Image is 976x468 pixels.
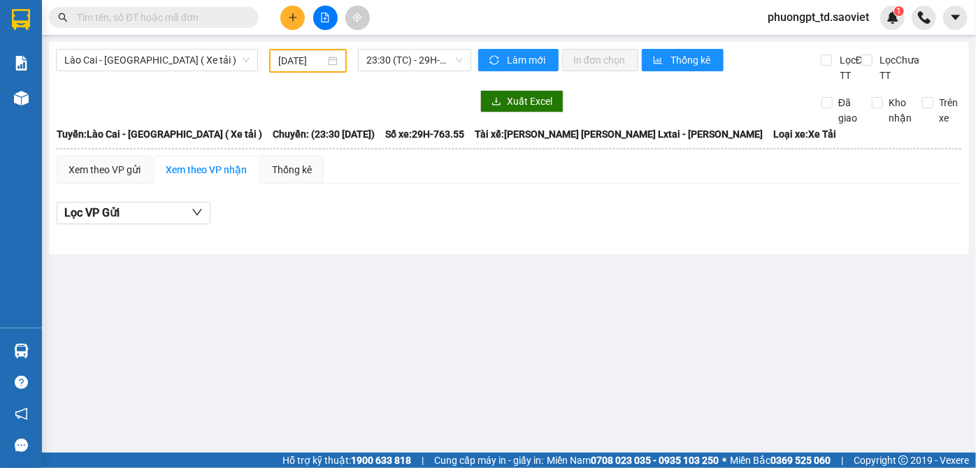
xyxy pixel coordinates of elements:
img: warehouse-icon [14,91,29,105]
sup: 1 [894,6,904,16]
span: | [841,453,843,468]
span: file-add [320,13,330,22]
span: caret-down [949,11,962,24]
span: Kho nhận [883,95,917,126]
span: Lọc Chưa TT [875,52,922,83]
span: Lào Cai - Hà Nội ( Xe tải ) [64,50,250,71]
span: 23:30 (TC) - 29H-763.55 [366,50,463,71]
button: aim [345,6,370,30]
span: 1 [896,6,901,16]
div: Xem theo VP nhận [166,162,247,177]
span: Chuyến: (23:30 [DATE]) [273,126,375,142]
strong: 0708 023 035 - 0935 103 250 [591,455,719,466]
span: Lọc Đã TT [834,52,870,83]
span: bar-chart [653,55,665,66]
span: Làm mới [507,52,547,68]
span: Loại xe: Xe Tải [773,126,836,142]
span: notification [15,407,28,421]
input: Tìm tên, số ĐT hoặc mã đơn [77,10,242,25]
span: Tài xế: [PERSON_NAME] [PERSON_NAME] Lxtai - [PERSON_NAME] [475,126,763,142]
span: Hỗ trợ kỹ thuật: [282,453,411,468]
span: Miền Bắc [730,453,831,468]
span: plus [288,13,298,22]
img: icon-new-feature [887,11,899,24]
button: file-add [313,6,338,30]
img: phone-icon [918,11,931,24]
span: copyright [898,455,908,465]
button: syncLàm mới [478,49,559,71]
input: 22/11/2022 [278,53,325,68]
span: Thống kê [670,52,712,68]
span: ⚪️ [722,458,726,463]
span: Lọc VP Gửi [64,204,120,221]
span: phuongpt_td.saoviet [756,8,880,26]
span: | [422,453,424,468]
span: message [15,439,28,452]
span: Số xe: 29H-763.55 [385,126,464,142]
span: Trên xe [933,95,963,126]
span: search [58,13,68,22]
img: warehouse-icon [14,344,29,358]
button: In đơn chọn [562,49,638,71]
span: Miền Nam [547,453,719,468]
span: download [491,96,501,108]
span: Xuất Excel [507,94,552,109]
span: Cung cấp máy in - giấy in: [434,453,543,468]
strong: 1900 633 818 [351,455,411,466]
button: plus [280,6,305,30]
span: question-circle [15,376,28,389]
span: down [192,207,203,218]
img: solution-icon [14,56,29,71]
span: sync [489,55,501,66]
b: Tuyến: Lào Cai - [GEOGRAPHIC_DATA] ( Xe tải ) [57,129,262,140]
button: downloadXuất Excel [480,90,564,112]
img: logo-vxr [12,9,30,30]
button: bar-chartThống kê [642,49,724,71]
strong: 0369 525 060 [770,455,831,466]
button: Lọc VP Gửi [57,202,210,224]
span: aim [352,13,362,22]
span: Đã giao [833,95,863,126]
button: caret-down [943,6,968,30]
div: Thống kê [272,162,312,177]
div: Xem theo VP gửi [69,162,141,177]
